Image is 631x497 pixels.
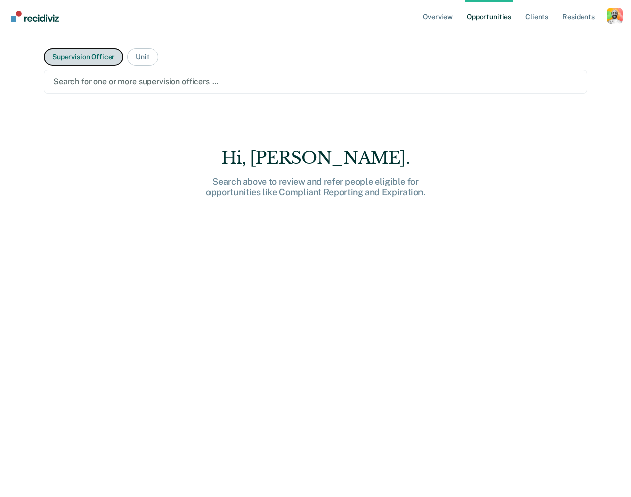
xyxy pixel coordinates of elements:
[607,8,623,24] button: Profile dropdown button
[11,11,59,22] img: Recidiviz
[127,48,158,66] button: Unit
[44,48,123,66] button: Supervision Officer
[155,176,476,198] div: Search above to review and refer people eligible for opportunities like Compliant Reporting and E...
[155,148,476,168] div: Hi, [PERSON_NAME].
